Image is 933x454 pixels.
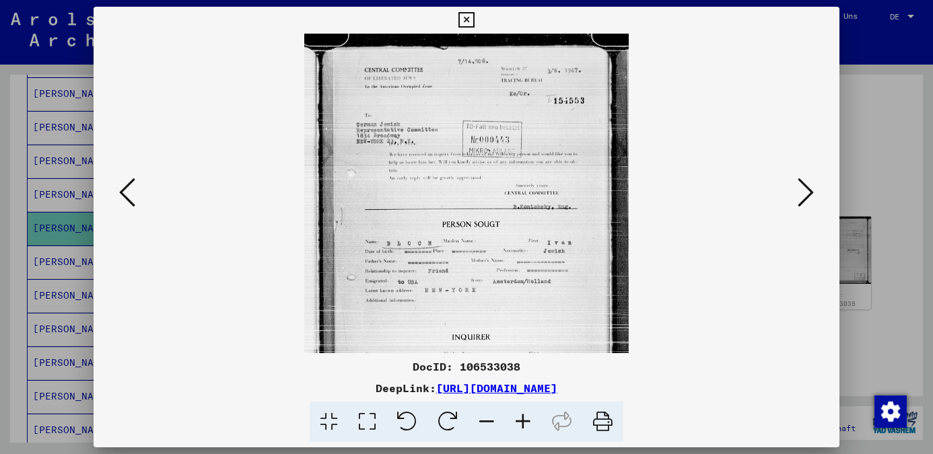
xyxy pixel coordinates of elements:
[874,395,906,427] div: Zustimmung ändern
[874,395,907,428] img: Zustimmung ändern
[436,381,557,395] a: [URL][DOMAIN_NAME]
[94,358,840,375] div: DocID: 106533038
[304,34,629,454] img: 001.jpg
[94,380,840,396] div: DeepLink:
